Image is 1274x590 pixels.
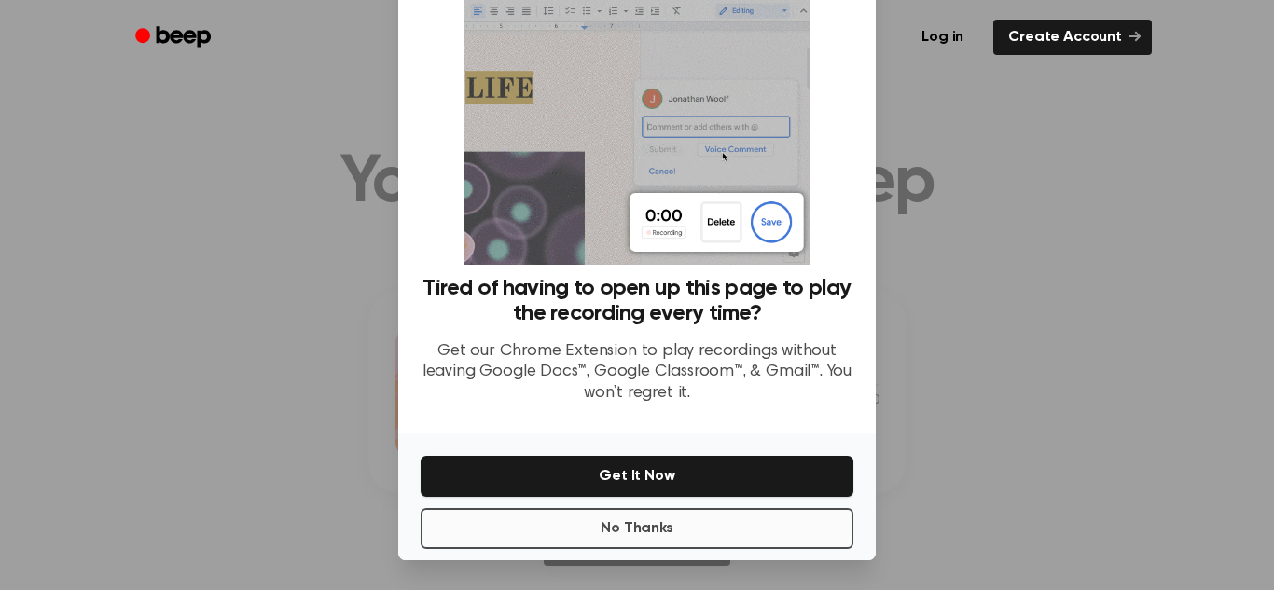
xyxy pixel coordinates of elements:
a: Create Account [993,20,1152,55]
p: Get our Chrome Extension to play recordings without leaving Google Docs™, Google Classroom™, & Gm... [421,341,853,405]
a: Log in [903,16,982,59]
button: Get It Now [421,456,853,497]
button: No Thanks [421,508,853,549]
h3: Tired of having to open up this page to play the recording every time? [421,276,853,326]
a: Beep [122,20,228,56]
